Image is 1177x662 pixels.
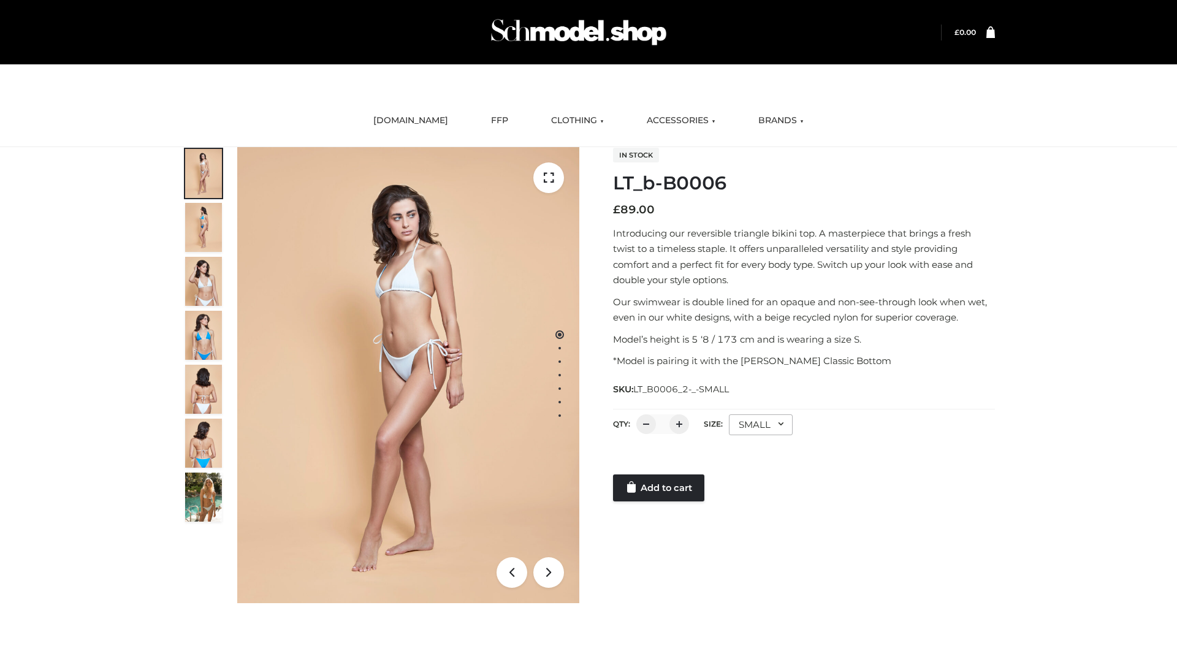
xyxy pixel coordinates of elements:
[729,414,793,435] div: SMALL
[954,28,976,37] bdi: 0.00
[613,332,995,348] p: Model’s height is 5 ‘8 / 173 cm and is wearing a size S.
[613,203,620,216] span: £
[613,172,995,194] h1: LT_b-B0006
[638,107,725,134] a: ACCESSORIES
[185,473,222,522] img: Arieltop_CloudNine_AzureSky2.jpg
[185,203,222,252] img: ArielClassicBikiniTop_CloudNine_AzureSky_OW114ECO_2-scaled.jpg
[185,311,222,360] img: ArielClassicBikiniTop_CloudNine_AzureSky_OW114ECO_4-scaled.jpg
[613,419,630,428] label: QTY:
[613,148,659,162] span: In stock
[613,294,995,325] p: Our swimwear is double lined for an opaque and non-see-through look when wet, even in our white d...
[613,353,995,369] p: *Model is pairing it with the [PERSON_NAME] Classic Bottom
[185,365,222,414] img: ArielClassicBikiniTop_CloudNine_AzureSky_OW114ECO_7-scaled.jpg
[749,107,813,134] a: BRANDS
[954,28,976,37] a: £0.00
[185,149,222,198] img: ArielClassicBikiniTop_CloudNine_AzureSky_OW114ECO_1-scaled.jpg
[542,107,613,134] a: CLOTHING
[487,8,671,56] img: Schmodel Admin 964
[237,147,579,603] img: ArielClassicBikiniTop_CloudNine_AzureSky_OW114ECO_1
[954,28,959,37] span: £
[185,419,222,468] img: ArielClassicBikiniTop_CloudNine_AzureSky_OW114ECO_8-scaled.jpg
[704,419,723,428] label: Size:
[613,226,995,288] p: Introducing our reversible triangle bikini top. A masterpiece that brings a fresh twist to a time...
[364,107,457,134] a: [DOMAIN_NAME]
[613,382,730,397] span: SKU:
[633,384,729,395] span: LT_B0006_2-_-SMALL
[613,474,704,501] a: Add to cart
[613,203,655,216] bdi: 89.00
[482,107,517,134] a: FFP
[185,257,222,306] img: ArielClassicBikiniTop_CloudNine_AzureSky_OW114ECO_3-scaled.jpg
